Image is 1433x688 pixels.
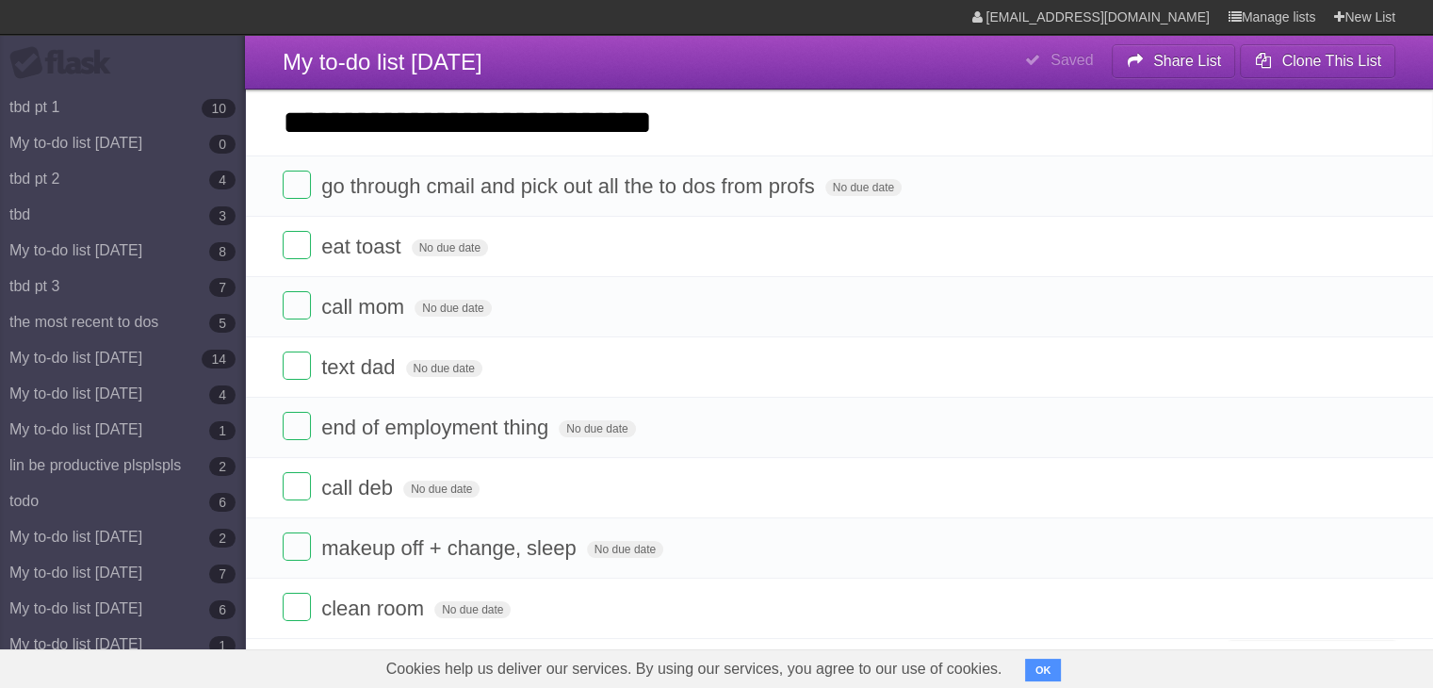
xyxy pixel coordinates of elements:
[283,532,311,561] label: Done
[283,412,311,440] label: Done
[321,597,429,620] span: clean room
[406,360,482,377] span: No due date
[415,300,491,317] span: No due date
[367,650,1021,688] span: Cookies help us deliver our services. By using our services, you agree to our use of cookies.
[202,99,236,118] b: 10
[209,242,236,261] b: 8
[321,536,581,560] span: makeup off + change, sleep
[403,481,480,498] span: No due date
[209,206,236,225] b: 3
[283,291,311,319] label: Done
[321,174,819,198] span: go through cmail and pick out all the to dos from profs
[1050,52,1093,68] b: Saved
[321,235,405,258] span: eat toast
[209,457,236,476] b: 2
[434,601,511,618] span: No due date
[9,46,122,80] div: Flask
[209,135,236,154] b: 0
[209,565,236,583] b: 7
[283,49,482,74] span: My to-do list [DATE]
[283,171,311,199] label: Done
[412,239,488,256] span: No due date
[209,493,236,512] b: 6
[1240,44,1395,78] button: Clone This List
[283,352,311,380] label: Done
[209,171,236,189] b: 4
[321,476,398,500] span: call deb
[1281,53,1381,69] b: Clone This List
[209,600,236,619] b: 6
[321,416,553,439] span: end of employment thing
[1153,53,1221,69] b: Share List
[587,541,663,558] span: No due date
[321,295,409,319] span: call mom
[321,355,399,379] span: text dad
[1112,44,1236,78] button: Share List
[209,529,236,548] b: 2
[202,350,236,369] b: 14
[283,231,311,259] label: Done
[209,385,236,404] b: 4
[283,472,311,500] label: Done
[209,421,236,440] b: 1
[559,420,635,437] span: No due date
[825,179,902,196] span: No due date
[209,314,236,333] b: 5
[283,593,311,621] label: Done
[209,278,236,297] b: 7
[209,636,236,655] b: 1
[1025,659,1062,681] button: OK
